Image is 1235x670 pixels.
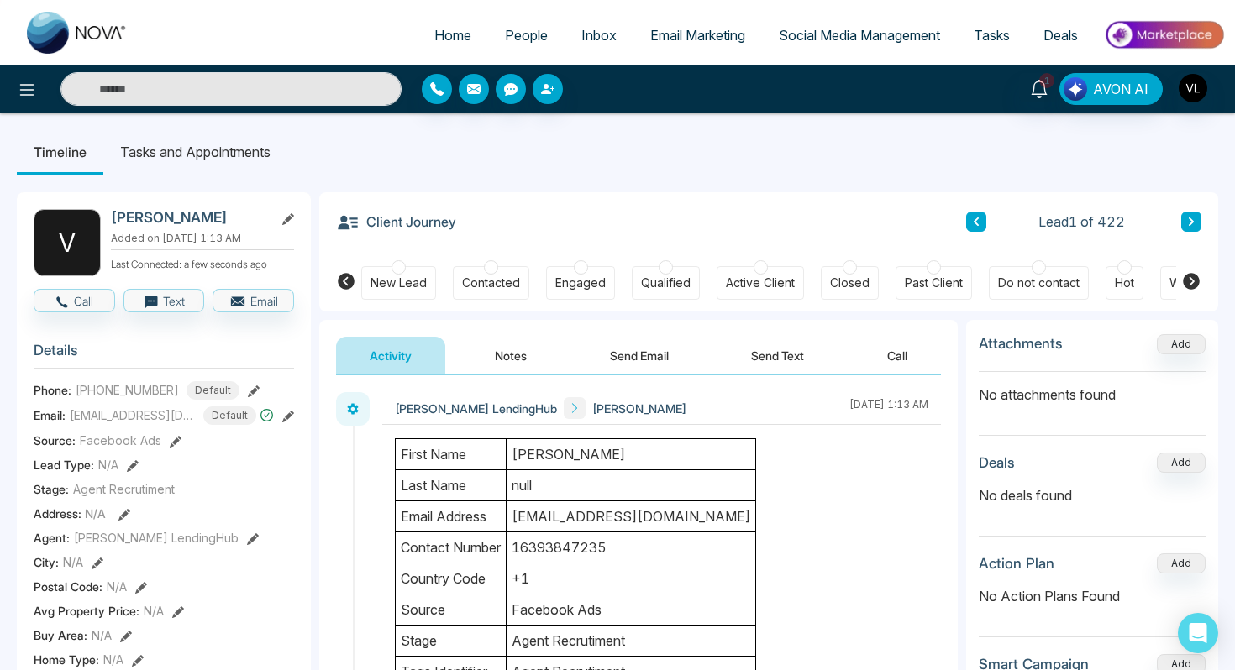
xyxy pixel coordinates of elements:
button: Text [123,289,205,312]
span: AVON AI [1093,79,1148,99]
h2: [PERSON_NAME] [111,209,267,226]
li: Timeline [17,129,103,175]
span: N/A [98,456,118,474]
span: Address: [34,505,106,522]
span: Facebook Ads [80,432,161,449]
a: Social Media Management [762,19,957,51]
span: Default [203,406,256,425]
span: Deals [1043,27,1078,44]
img: Lead Flow [1064,77,1087,101]
p: No Action Plans Found [979,586,1206,606]
div: Qualified [641,275,691,291]
h3: Details [34,342,294,368]
span: N/A [63,553,83,571]
h3: Client Journey [336,209,456,234]
span: People [505,27,548,44]
div: Engaged [555,275,606,291]
a: Home [418,19,488,51]
p: No attachments found [979,372,1206,405]
h3: Attachments [979,335,1063,352]
span: Agent Recrutiment [73,480,175,498]
div: Warm [1169,275,1201,291]
a: People [488,19,565,51]
span: Home [434,27,471,44]
button: Call [854,337,941,374]
p: Added on [DATE] 1:13 AM [111,231,294,246]
a: Inbox [565,19,633,51]
span: [PERSON_NAME] LendingHub [395,400,557,417]
div: Closed [830,275,870,291]
span: N/A [92,626,112,644]
span: Phone: [34,381,71,399]
h3: Deals [979,454,1015,471]
button: Add [1157,553,1206,573]
span: Tasks [974,27,1010,44]
button: Call [34,289,115,312]
span: N/A [107,578,127,595]
a: Tasks [957,19,1027,51]
span: [PERSON_NAME] [592,400,686,417]
span: [PERSON_NAME] LendingHub [74,529,239,547]
div: Open Intercom Messenger [1178,613,1218,653]
button: Activity [336,337,445,374]
span: Lead 1 of 422 [1038,212,1125,232]
span: [PHONE_NUMBER] [76,381,179,399]
img: User Avatar [1179,74,1207,102]
h3: Action Plan [979,555,1054,572]
button: Add [1157,453,1206,473]
span: Default [187,381,239,400]
div: Contacted [462,275,520,291]
a: Deals [1027,19,1095,51]
div: Hot [1115,275,1134,291]
span: [EMAIL_ADDRESS][DOMAIN_NAME] [70,406,196,424]
div: [DATE] 1:13 AM [849,397,928,419]
p: No deals found [979,485,1206,505]
div: New Lead [370,275,427,291]
span: Add [1157,336,1206,350]
li: Tasks and Appointments [103,129,287,175]
a: Email Marketing [633,19,762,51]
span: N/A [144,602,164,620]
span: Email: [34,406,66,424]
span: 1 [1039,73,1054,88]
div: Active Client [726,275,795,291]
div: Past Client [905,275,963,291]
button: Send Email [576,337,702,374]
button: Add [1157,334,1206,354]
span: Home Type : [34,651,99,668]
span: City : [34,553,59,571]
button: Send Text [717,337,838,374]
span: Postal Code : [34,578,102,595]
span: Buy Area : [34,626,87,644]
span: Social Media Management [779,27,940,44]
span: Avg Property Price : [34,602,139,620]
div: Do not contact [998,275,1080,291]
span: Agent: [34,529,70,547]
button: Notes [461,337,560,374]
div: V [34,209,101,276]
span: Inbox [581,27,617,44]
button: AVON AI [1059,73,1163,105]
span: N/A [103,651,123,668]
span: N/A [85,506,106,521]
span: Source: [34,432,76,449]
span: Lead Type: [34,456,94,474]
span: Email Marketing [650,27,745,44]
img: Market-place.gif [1103,16,1225,54]
p: Last Connected: a few seconds ago [111,254,294,272]
img: Nova CRM Logo [27,12,128,54]
a: 1 [1019,73,1059,102]
span: Stage: [34,480,69,498]
button: Email [213,289,294,312]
